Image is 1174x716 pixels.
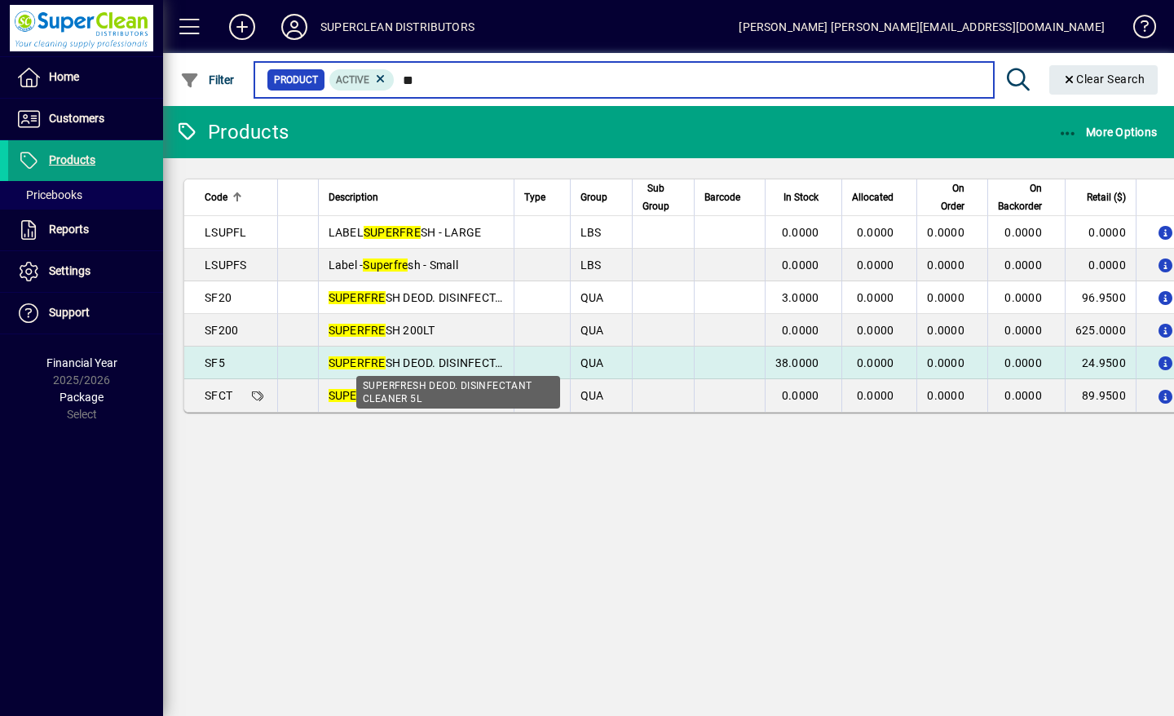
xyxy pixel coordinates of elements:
[1065,347,1136,379] td: 24.9500
[782,389,819,402] span: 0.0000
[329,188,504,206] div: Description
[329,259,458,272] span: Label - sh - Small
[927,291,964,304] span: 0.0000
[60,391,104,404] span: Package
[580,226,602,239] span: LBS
[8,293,163,334] a: Support
[329,226,482,239] span: LABEL SH - LARGE
[852,188,908,206] div: Allocated
[775,188,834,206] div: In Stock
[580,291,604,304] span: QUA
[329,291,594,304] span: SH DEOD. DISINFECTANT CLEANER 20L
[580,188,607,206] span: Group
[329,356,364,369] em: SUPER
[998,179,1042,215] span: On Backorder
[205,188,267,206] div: Code
[1087,188,1126,206] span: Retail ($)
[329,291,364,304] em: SUPER
[1062,73,1145,86] span: Clear Search
[399,226,421,239] em: FRE
[8,181,163,209] a: Pricebooks
[927,179,964,215] span: On Order
[329,324,435,337] span: SH 200LT
[49,223,89,236] span: Reports
[1004,259,1042,272] span: 0.0000
[642,179,669,215] span: Sub Group
[782,259,819,272] span: 0.0000
[320,14,474,40] div: SUPERCLEAN DISTRIBUTORS
[364,291,386,304] em: FRE
[1121,3,1154,56] a: Knowledge Base
[329,389,364,402] em: SUPER
[642,179,684,215] div: Sub Group
[580,356,604,369] span: QUA
[1004,389,1042,402] span: 0.0000
[1049,65,1159,95] button: Clear
[1004,356,1042,369] span: 0.0000
[927,324,964,337] span: 0.0000
[268,12,320,42] button: Profile
[857,259,894,272] span: 0.0000
[782,226,819,239] span: 0.0000
[329,389,611,402] span: SH DEOD. DISINFECTANT CLEANER (4X5L)
[1065,249,1136,281] td: 0.0000
[274,72,318,88] span: Product
[775,356,819,369] span: 38.0000
[580,259,602,272] span: LBS
[49,70,79,83] span: Home
[336,74,369,86] span: Active
[356,376,560,409] div: SUPERFRESH DEOD. DISINFECTANT CLEANER 5L
[1004,226,1042,239] span: 0.0000
[49,264,90,277] span: Settings
[364,356,386,369] em: FRE
[1054,117,1162,147] button: More Options
[927,356,964,369] span: 0.0000
[49,112,104,125] span: Customers
[176,65,239,95] button: Filter
[205,188,227,206] span: Code
[8,57,163,98] a: Home
[205,324,238,337] span: SF200
[1065,314,1136,347] td: 625.0000
[8,210,163,250] a: Reports
[1065,281,1136,314] td: 96.9500
[1004,324,1042,337] span: 0.0000
[524,188,545,206] span: Type
[927,226,964,239] span: 0.0000
[857,324,894,337] span: 0.0000
[927,179,979,215] div: On Order
[1065,379,1136,412] td: 89.9500
[205,356,225,369] span: SF5
[857,389,894,402] span: 0.0000
[49,153,95,166] span: Products
[927,389,964,402] span: 0.0000
[1065,216,1136,249] td: 0.0000
[1004,291,1042,304] span: 0.0000
[16,188,82,201] span: Pricebooks
[8,251,163,292] a: Settings
[927,259,964,272] span: 0.0000
[782,324,819,337] span: 0.0000
[852,188,894,206] span: Allocated
[364,226,399,239] em: SUPER
[998,179,1057,215] div: On Backorder
[704,188,755,206] div: Barcode
[782,291,819,304] span: 3.0000
[175,119,289,145] div: Products
[8,99,163,139] a: Customers
[580,389,604,402] span: QUA
[524,188,560,206] div: Type
[205,389,232,402] span: SFCT
[394,259,408,272] em: fre
[1058,126,1158,139] span: More Options
[329,356,588,369] span: SH DEOD. DISINFECTANT CLEANER 5L
[580,188,622,206] div: Group
[857,291,894,304] span: 0.0000
[783,188,819,206] span: In Stock
[205,259,247,272] span: LSUPFS
[363,259,393,272] em: Super
[857,226,894,239] span: 0.0000
[205,291,232,304] span: SF20
[739,14,1105,40] div: [PERSON_NAME] [PERSON_NAME][EMAIL_ADDRESS][DOMAIN_NAME]
[49,306,90,319] span: Support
